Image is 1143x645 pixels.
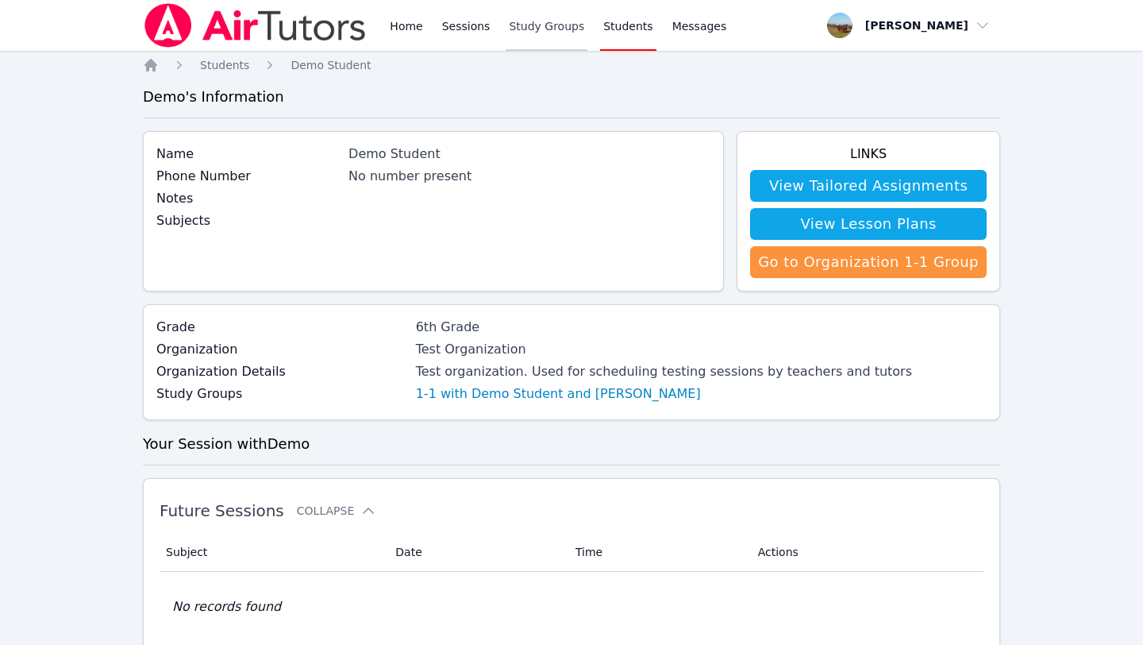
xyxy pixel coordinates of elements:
[416,362,912,381] div: Test organization. Used for scheduling testing sessions by teachers and tutors
[156,384,406,404] label: Study Groups
[749,533,983,572] th: Actions
[348,145,710,164] div: Demo Student
[750,208,987,240] a: View Lesson Plans
[156,189,339,208] label: Notes
[143,57,1000,73] nav: Breadcrumb
[143,3,368,48] img: Air Tutors
[156,340,406,359] label: Organization
[672,18,727,34] span: Messages
[750,246,987,278] a: Go to Organization 1-1 Group
[750,145,987,164] h4: Links
[200,59,249,71] span: Students
[416,384,701,404] a: 1-1 with Demo Student and [PERSON_NAME]
[566,533,749,572] th: Time
[297,503,376,519] button: Collapse
[156,167,339,186] label: Phone Number
[750,170,987,202] a: View Tailored Assignments
[156,318,406,337] label: Grade
[156,145,339,164] label: Name
[156,211,339,230] label: Subjects
[416,318,912,337] div: 6th Grade
[291,57,371,73] a: Demo Student
[143,86,1000,108] h3: Demo 's Information
[200,57,249,73] a: Students
[416,340,912,359] div: Test Organization
[348,167,710,186] div: No number present
[143,433,1000,455] h3: Your Session with Demo
[160,572,983,642] td: No records found
[386,533,566,572] th: Date
[160,533,386,572] th: Subject
[291,59,371,71] span: Demo Student
[156,362,406,381] label: Organization Details
[160,501,284,520] span: Future Sessions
